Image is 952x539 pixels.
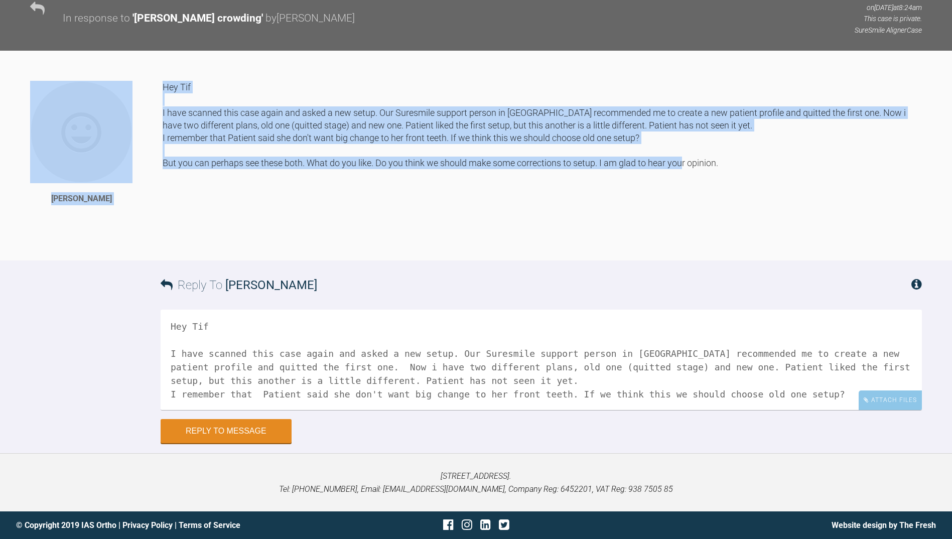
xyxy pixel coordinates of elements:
[265,10,355,27] div: by [PERSON_NAME]
[16,519,323,532] div: © Copyright 2019 IAS Ortho | |
[855,25,922,36] p: SureSmile Aligner Case
[855,13,922,24] p: This case is private.
[63,10,130,27] div: In response to
[161,419,292,443] button: Reply to Message
[225,278,317,292] span: [PERSON_NAME]
[855,2,922,13] p: on [DATE] at 8:24am
[163,81,922,245] div: Hey Tif I have scanned this case again and asked a new setup. Our Suresmile support person in [GE...
[132,10,263,27] div: ' [PERSON_NAME] crowding '
[832,520,936,530] a: Website design by The Fresh
[30,81,132,183] img: Teemu Savola
[51,192,112,205] div: [PERSON_NAME]
[179,520,240,530] a: Terms of Service
[161,276,317,295] h3: Reply To
[16,470,936,495] p: [STREET_ADDRESS]. Tel: [PHONE_NUMBER], Email: [EMAIL_ADDRESS][DOMAIN_NAME], Company Reg: 6452201,...
[122,520,173,530] a: Privacy Policy
[859,390,922,410] div: Attach Files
